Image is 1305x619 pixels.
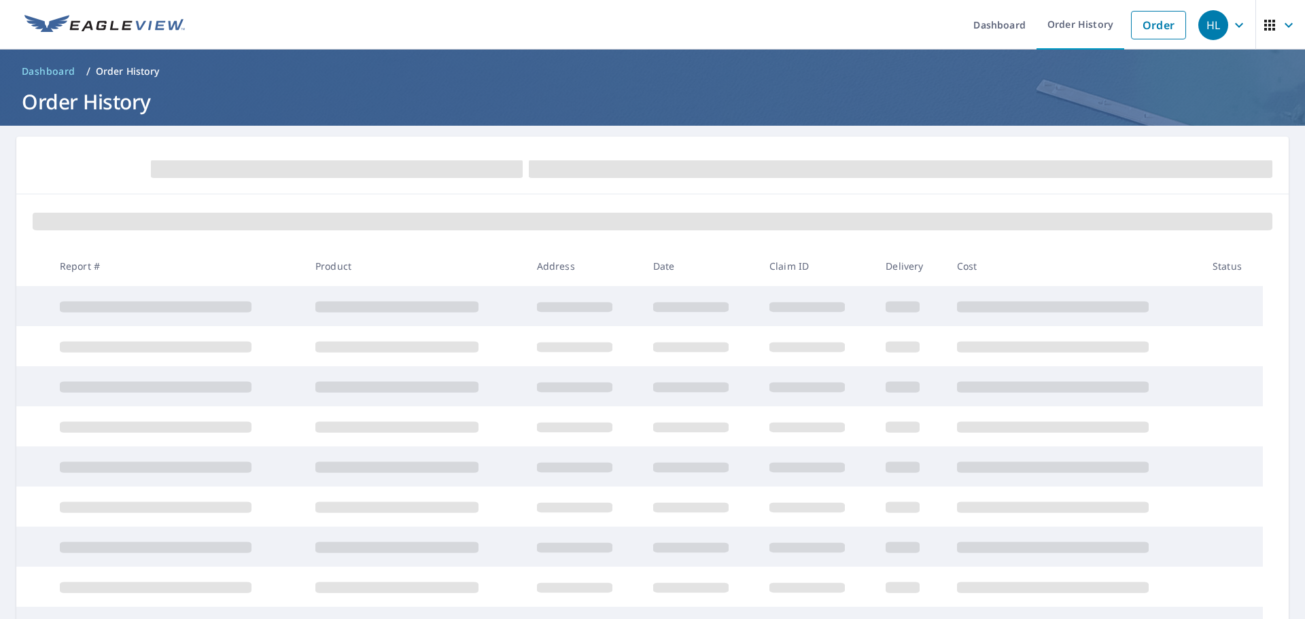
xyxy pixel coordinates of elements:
img: EV Logo [24,15,185,35]
th: Date [642,246,759,286]
th: Delivery [875,246,945,286]
a: Order [1131,11,1186,39]
li: / [86,63,90,79]
th: Address [526,246,642,286]
th: Status [1202,246,1263,286]
span: Dashboard [22,65,75,78]
h1: Order History [16,88,1289,116]
th: Cost [946,246,1202,286]
th: Product [304,246,526,286]
th: Claim ID [759,246,875,286]
a: Dashboard [16,60,81,82]
p: Order History [96,65,160,78]
div: HL [1198,10,1228,40]
nav: breadcrumb [16,60,1289,82]
th: Report # [49,246,304,286]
